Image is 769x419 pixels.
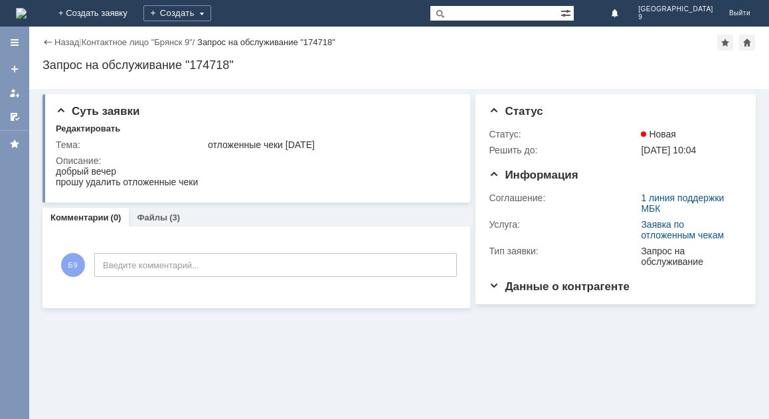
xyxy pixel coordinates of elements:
[56,155,456,166] div: Описание:
[638,13,713,21] span: 9
[641,193,724,214] a: 1 линия поддержки МБК
[489,105,543,118] span: Статус
[4,82,25,104] a: Мои заявки
[560,6,574,19] span: Расширенный поиск
[489,145,638,155] div: Решить до:
[197,37,335,47] div: Запрос на обслуживание "174718"
[208,139,453,150] div: отложенные чеки [DATE]
[16,8,27,19] img: logo
[739,35,755,50] div: Сделать домашней страницей
[56,124,120,134] div: Редактировать
[56,105,139,118] span: Суть заявки
[111,212,122,222] div: (0)
[641,145,696,155] span: [DATE] 10:04
[489,193,638,203] div: Соглашение:
[79,37,81,46] div: |
[717,35,733,50] div: Добавить в избранное
[82,37,193,47] a: Контактное лицо "Брянск 9"
[4,106,25,127] a: Мои согласования
[61,253,85,277] span: Б9
[489,246,638,256] div: Тип заявки:
[641,246,737,267] div: Запрос на обслуживание
[489,169,578,181] span: Информация
[489,219,638,230] div: Услуга:
[43,58,756,72] div: Запрос на обслуживание "174718"
[54,37,79,47] a: Назад
[82,37,197,47] div: /
[638,5,713,13] span: [GEOGRAPHIC_DATA]
[641,219,724,240] a: Заявка по отложенным чекам
[16,8,27,19] a: Перейти на домашнюю страницу
[489,280,630,293] span: Данные о контрагенте
[50,212,109,222] a: Комментарии
[169,212,180,222] div: (3)
[137,212,167,222] a: Файлы
[641,129,676,139] span: Новая
[56,139,205,150] div: Тема:
[4,58,25,80] a: Создать заявку
[143,5,211,21] div: Создать
[489,129,638,139] div: Статус:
